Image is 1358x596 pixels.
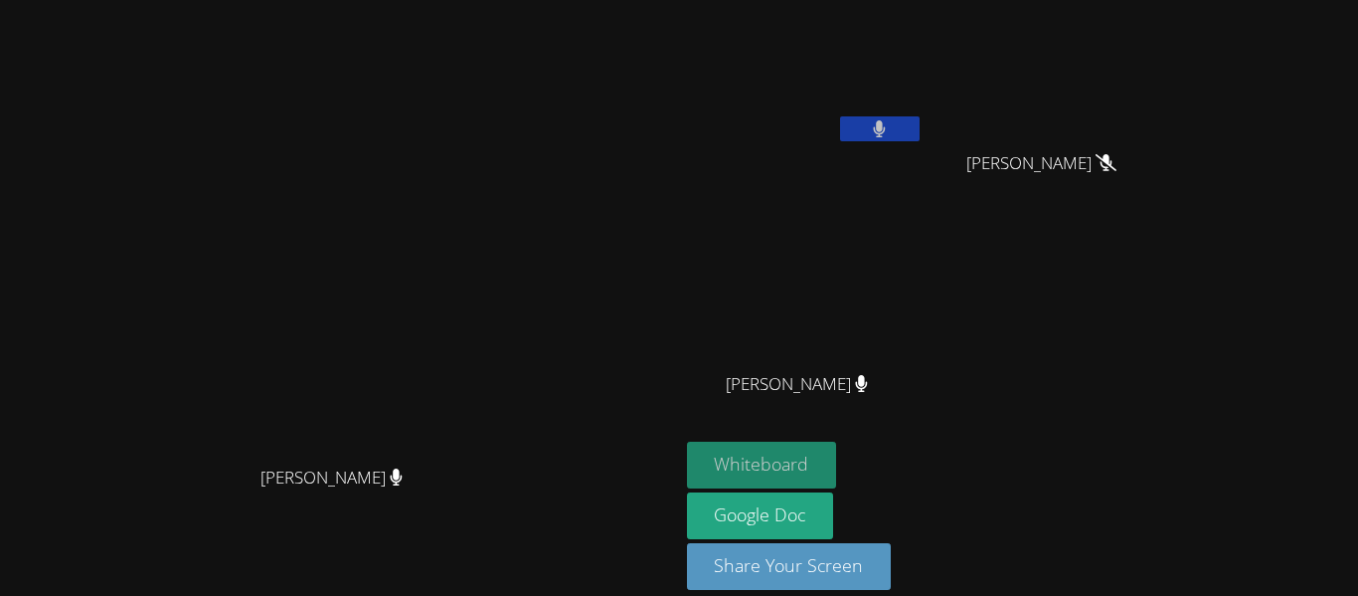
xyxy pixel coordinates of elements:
[260,464,403,493] span: [PERSON_NAME]
[687,442,837,489] button: Whiteboard
[687,543,892,590] button: Share Your Screen
[966,149,1116,178] span: [PERSON_NAME]
[726,370,868,399] span: [PERSON_NAME]
[687,493,834,539] a: Google Doc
